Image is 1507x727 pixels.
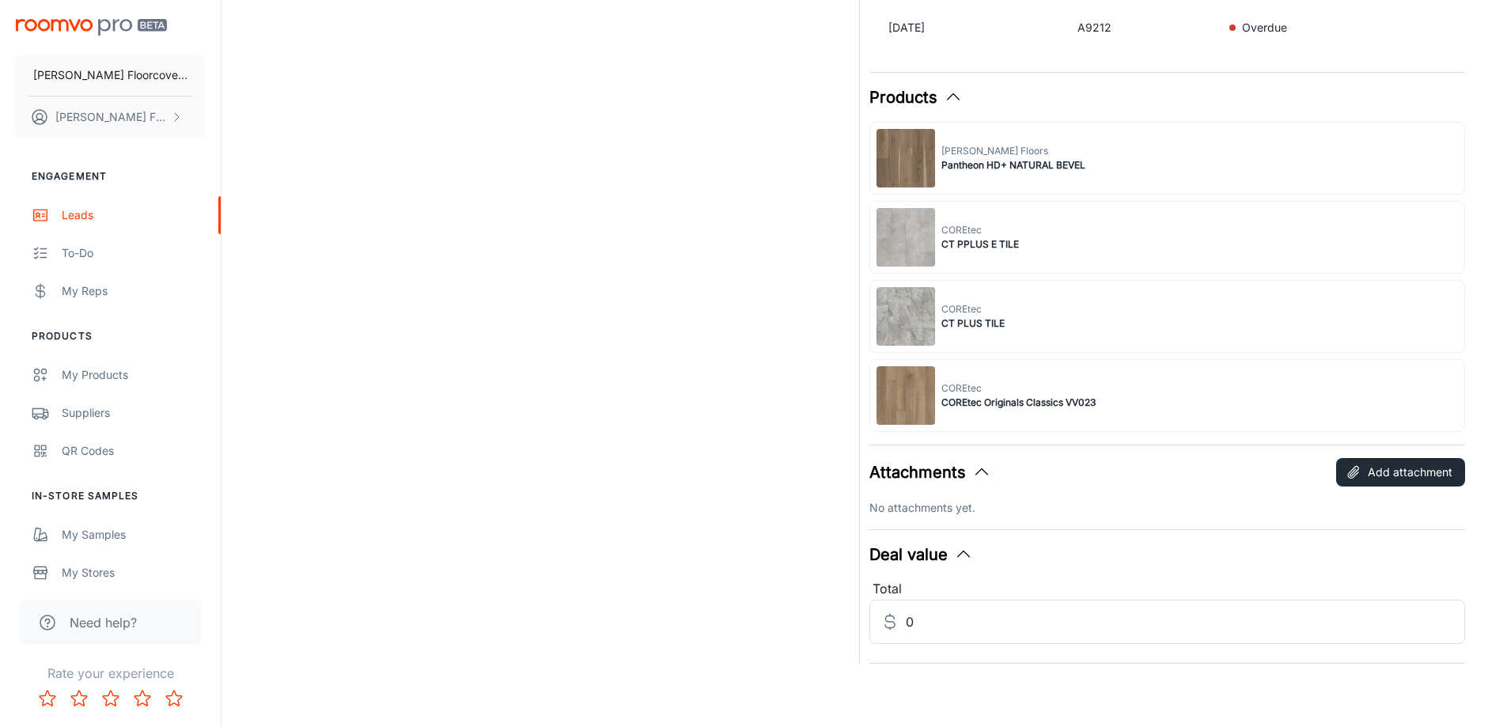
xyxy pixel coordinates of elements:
[62,244,205,262] div: To-do
[941,381,1096,396] span: COREtec
[55,108,167,126] p: [PERSON_NAME] Floorcovering
[1077,19,1217,36] p: A9212
[62,442,205,460] div: QR Codes
[95,683,127,714] button: Rate 3 star
[32,683,63,714] button: Rate 1 star
[63,683,95,714] button: Rate 2 star
[869,499,1466,517] p: No attachments yet.
[16,97,205,138] button: [PERSON_NAME] Floorcovering
[33,66,187,84] p: [PERSON_NAME] Floorcovering
[62,526,205,543] div: My Samples
[62,206,205,224] div: Leads
[869,85,963,109] button: Products
[1242,19,1287,36] p: Overdue
[941,158,1085,172] span: Pantheon HD+ NATURAL BEVEL
[869,543,973,566] button: Deal value
[941,144,1085,158] span: [PERSON_NAME] Floors
[62,564,205,581] div: My Stores
[906,600,1466,644] input: Estimated deal value
[127,683,158,714] button: Rate 4 star
[70,613,137,632] span: Need help?
[62,366,205,384] div: My Products
[158,683,190,714] button: Rate 5 star
[869,460,991,484] button: Attachments
[62,404,205,422] div: Suppliers
[941,396,1096,410] span: COREtec Originals Classics VV023
[941,316,1005,331] span: CT PLUS TILE
[888,19,1065,36] p: [DATE]
[13,664,208,683] p: Rate your experience
[941,237,1019,252] span: CT PPLUS E TILE
[869,579,1466,600] div: Total
[941,223,1019,237] span: COREtec
[62,282,205,300] div: My Reps
[16,19,167,36] img: Roomvo PRO Beta
[16,55,205,96] button: [PERSON_NAME] Floorcovering
[1336,458,1465,487] button: Add attachment
[941,302,1005,316] span: COREtec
